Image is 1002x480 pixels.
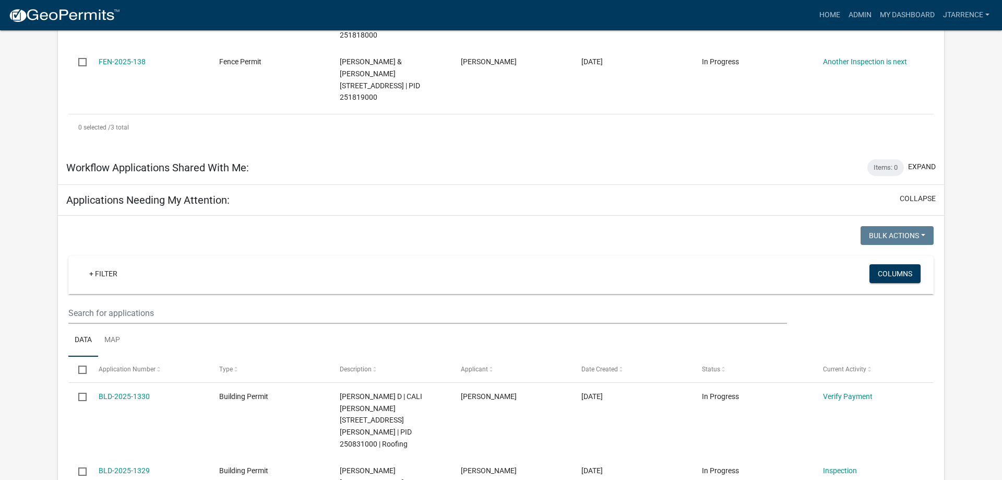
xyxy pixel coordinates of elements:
a: Inspection [823,466,857,475]
button: expand [908,161,936,172]
span: 05/04/2025 [581,57,603,66]
a: Verify Payment [823,392,873,401]
button: Bulk Actions [861,226,934,245]
a: Map [98,324,126,357]
span: In Progress [702,57,739,66]
span: Shane Collins [461,466,517,475]
a: BLD-2025-1329 [99,466,150,475]
span: Building Permit [219,392,268,401]
a: Data [68,324,98,357]
a: My Dashboard [876,5,939,25]
span: Type [219,366,233,373]
a: BLD-2025-1330 [99,392,150,401]
span: Current Activity [823,366,866,373]
a: jtarrence [939,5,994,25]
span: BYERKE-WIESER,NOAH D | CALI ESSER 480 HILL ST S, Houston County | PID 250831000 | Roofing [340,392,422,448]
a: Home [815,5,844,25]
span: Date Created [581,366,618,373]
datatable-header-cell: Description [330,357,450,382]
a: Another Inspection is next [823,57,907,66]
datatable-header-cell: Status [692,357,813,382]
span: 09/10/2025 [581,392,603,401]
datatable-header-cell: Application Number [88,357,209,382]
span: OLSON, CRAIG & CHERYL 734 SHORE ACRES RD, Houston County | PID 251819000 [340,57,420,101]
datatable-header-cell: Current Activity [813,357,934,382]
datatable-header-cell: Date Created [571,357,692,382]
datatable-header-cell: Type [209,357,330,382]
a: + Filter [81,264,126,283]
h5: Workflow Applications Shared With Me: [66,161,249,174]
div: Items: 0 [867,159,904,176]
span: In Progress [702,466,739,475]
span: Fence Permit [219,57,261,66]
span: 09/10/2025 [581,466,603,475]
span: Application Number [99,366,156,373]
span: Status [702,366,720,373]
button: Columns [869,264,921,283]
button: collapse [900,193,936,204]
a: Admin [844,5,876,25]
span: Description [340,366,372,373]
span: Building Permit [219,466,268,475]
span: Wayne m thesing [461,392,517,401]
span: Applicant [461,366,488,373]
datatable-header-cell: Applicant [451,357,571,382]
h5: Applications Needing My Attention: [66,194,230,206]
datatable-header-cell: Select [68,357,88,382]
input: Search for applications [68,302,787,324]
div: 3 total [68,114,934,141]
span: In Progress [702,392,739,401]
a: FEN-2025-138 [99,57,146,66]
span: Craig A. Olson [461,57,517,66]
span: 0 selected / [78,124,111,131]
